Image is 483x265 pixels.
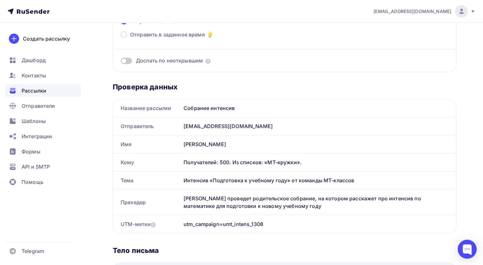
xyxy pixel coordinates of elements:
[113,193,181,211] div: Прехедер
[181,171,456,189] div: Интенсив «Подготовка к учебному году» от команды МТ-классов
[22,163,50,171] span: API и SMTP
[184,220,263,228] div: utm_campaign=umt_intens_1308
[5,115,81,127] a: Шаблоны
[5,145,81,158] a: Формы
[22,56,46,64] span: Дашборд
[373,5,475,18] a: [EMAIL_ADDRESS][DOMAIN_NAME]
[130,31,205,38] span: Отправить в заданное время
[5,100,81,112] a: Отправители
[373,8,451,15] span: [EMAIL_ADDRESS][DOMAIN_NAME]
[121,220,156,228] div: UTM-метки
[113,99,181,117] div: Название рассылки
[52,111,89,116] strong: [PERSON_NAME]
[22,148,40,155] span: Формы
[27,111,179,123] p: Привет! Это — создатель , и у меня для вас важные новости.
[181,135,456,153] div: [PERSON_NAME]
[5,54,81,67] a: Дашборд
[113,117,181,135] div: Отправитель
[22,117,46,125] span: Шаблоны
[113,153,181,171] div: Кому
[181,117,456,135] div: [EMAIL_ADDRESS][DOMAIN_NAME]
[116,111,140,116] a: МТ Классов
[22,132,52,140] span: Интеграции
[113,171,181,189] div: Тема
[22,102,55,110] span: Отправители
[113,82,456,91] div: Проверка данных
[181,190,456,215] div: [PERSON_NAME] проведет родительское собрание, на котором расскажет про интенсив по математике для...
[27,130,179,148] p: Мы запускаем интенсив для тех, кто идет [PERSON_NAME] классы.
[181,99,456,117] div: Собрание интенсив
[27,148,179,173] p: 🗓️ С повторим самые сложные темы и поможем восполнить пробелы, чтобы ребенок не брал их с собой в...
[184,158,448,166] div: Получателей: 500. Из списков: «МТ-кружки».
[22,178,44,186] span: Помощь
[22,72,46,79] span: Контакты
[37,149,74,154] strong: [DATE] по [DATE]
[113,246,456,255] div: Тело письма
[63,136,70,141] strong: 5-9
[22,247,44,255] span: Telegram
[76,130,139,135] a: «Подготовка к учебному году»
[113,135,181,153] div: Имя
[5,69,81,82] a: Контакты
[23,35,70,42] div: Создать рассылку
[27,173,179,223] p: : 🔹Для тех, кто идет в 5-6 классы — 2 пары в день: одна по математике и одна по логике. 🔹Для тех,...
[22,87,46,94] span: Рассылки
[5,84,81,97] a: Рассылки
[27,173,73,178] strong: Вот как все устроено
[136,57,203,64] span: Дослать по неоткрывшим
